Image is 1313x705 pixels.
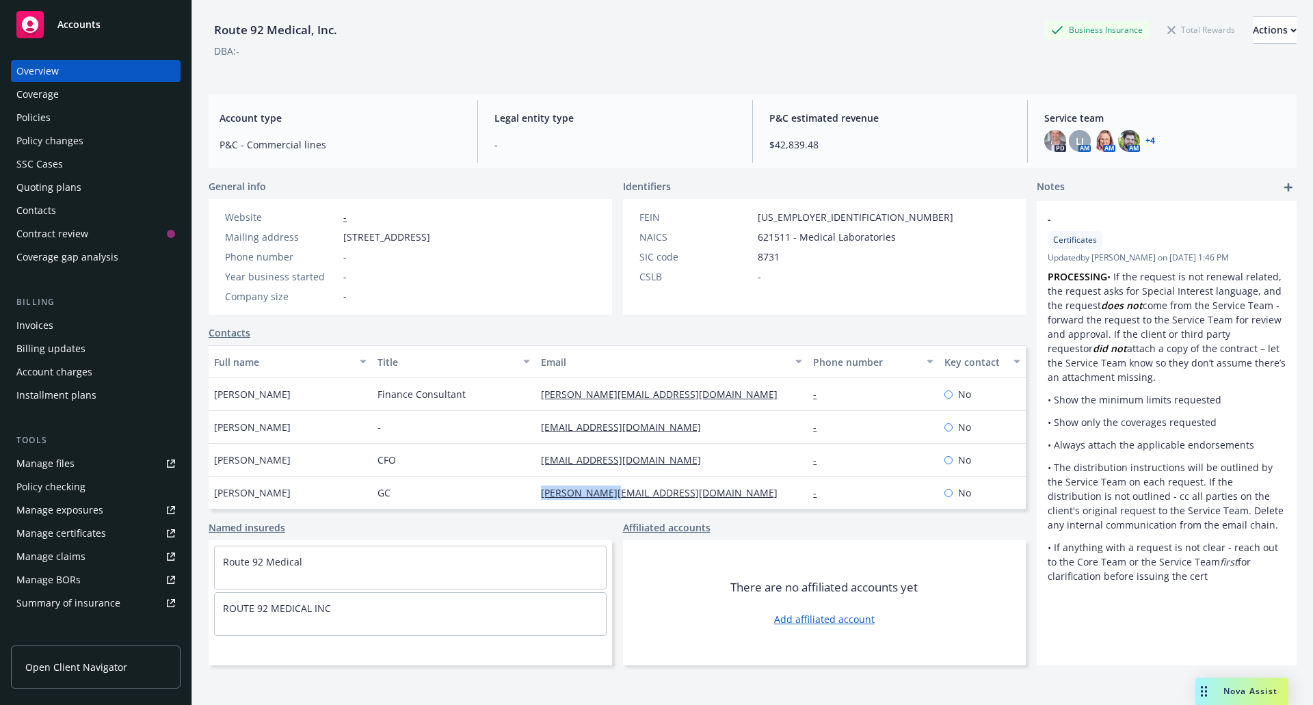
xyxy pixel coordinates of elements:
[1253,16,1297,44] button: Actions
[16,315,53,336] div: Invoices
[11,315,181,336] a: Invoices
[11,499,181,521] a: Manage exposures
[343,269,347,284] span: -
[1220,555,1238,568] em: first
[11,522,181,544] a: Manage certificates
[377,387,466,401] span: Finance Consultant
[16,476,85,498] div: Policy checking
[16,83,59,105] div: Coverage
[220,111,461,125] span: Account type
[639,250,752,264] div: SIC code
[16,569,81,591] div: Manage BORs
[1048,415,1286,429] p: • Show only the coverages requested
[541,453,712,466] a: [EMAIL_ADDRESS][DOMAIN_NAME]
[1053,234,1097,246] span: Certificates
[214,387,291,401] span: [PERSON_NAME]
[16,522,106,544] div: Manage certificates
[623,520,711,535] a: Affiliated accounts
[11,107,181,129] a: Policies
[623,179,671,194] span: Identifiers
[1048,393,1286,407] p: • Show the minimum limits requested
[11,130,181,152] a: Policy changes
[11,153,181,175] a: SSC Cases
[214,355,352,369] div: Full name
[16,338,85,360] div: Billing updates
[494,137,736,152] span: -
[225,230,338,244] div: Mailing address
[758,269,761,284] span: -
[16,130,83,152] div: Policy changes
[11,176,181,198] a: Quoting plans
[1044,21,1150,38] div: Business Insurance
[223,602,331,615] a: ROUTE 92 MEDICAL INC
[16,499,103,521] div: Manage exposures
[813,453,827,466] a: -
[958,387,971,401] span: No
[939,345,1026,378] button: Key contact
[377,453,396,467] span: CFO
[535,345,808,378] button: Email
[225,289,338,304] div: Company size
[16,546,85,568] div: Manage claims
[343,211,347,224] a: -
[209,345,372,378] button: Full name
[16,60,59,82] div: Overview
[639,210,752,224] div: FEIN
[813,486,827,499] a: -
[958,453,971,467] span: No
[541,388,788,401] a: [PERSON_NAME][EMAIL_ADDRESS][DOMAIN_NAME]
[11,361,181,383] a: Account charges
[214,420,291,434] span: [PERSON_NAME]
[639,269,752,284] div: CSLB
[758,250,780,264] span: 8731
[758,210,953,224] span: [US_EMPLOYER_IDENTIFICATION_NUMBER]
[209,325,250,340] a: Contacts
[1093,130,1115,152] img: photo
[813,355,918,369] div: Phone number
[343,230,430,244] span: [STREET_ADDRESS]
[11,434,181,447] div: Tools
[16,361,92,383] div: Account charges
[1037,201,1297,594] div: -CertificatesUpdatedby [PERSON_NAME] on [DATE] 1:46 PMPROCESSING• If the request is not renewal r...
[1093,342,1127,355] em: did not
[1044,130,1066,152] img: photo
[1280,179,1297,196] a: add
[11,60,181,82] a: Overview
[16,453,75,475] div: Manage files
[1048,438,1286,452] p: • Always attach the applicable endorsements
[225,250,338,264] div: Phone number
[1223,685,1277,697] span: Nova Assist
[377,355,515,369] div: Title
[11,295,181,309] div: Billing
[343,250,347,264] span: -
[11,546,181,568] a: Manage claims
[1161,21,1242,38] div: Total Rewards
[813,421,827,434] a: -
[639,230,752,244] div: NAICS
[372,345,535,378] button: Title
[1048,460,1286,532] p: • The distribution instructions will be outlined by the Service Team on each request. If the dist...
[1037,179,1065,196] span: Notes
[57,19,101,30] span: Accounts
[214,44,239,58] div: DBA: -
[1048,252,1286,264] span: Updated by [PERSON_NAME] on [DATE] 1:46 PM
[958,420,971,434] span: No
[494,111,736,125] span: Legal entity type
[25,660,127,674] span: Open Client Navigator
[214,453,291,467] span: [PERSON_NAME]
[1195,678,1212,705] div: Drag to move
[11,592,181,614] a: Summary of insurance
[16,153,63,175] div: SSC Cases
[11,569,181,591] a: Manage BORs
[209,21,343,39] div: Route 92 Medical, Inc.
[958,485,971,500] span: No
[16,200,56,222] div: Contacts
[220,137,461,152] span: P&C - Commercial lines
[225,269,338,284] div: Year business started
[16,246,118,268] div: Coverage gap analysis
[11,384,181,406] a: Installment plans
[11,5,181,44] a: Accounts
[223,555,302,568] a: Route 92 Medical
[1048,540,1286,583] p: • If anything with a request is not clear - reach out to the Core Team or the Service Team for cl...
